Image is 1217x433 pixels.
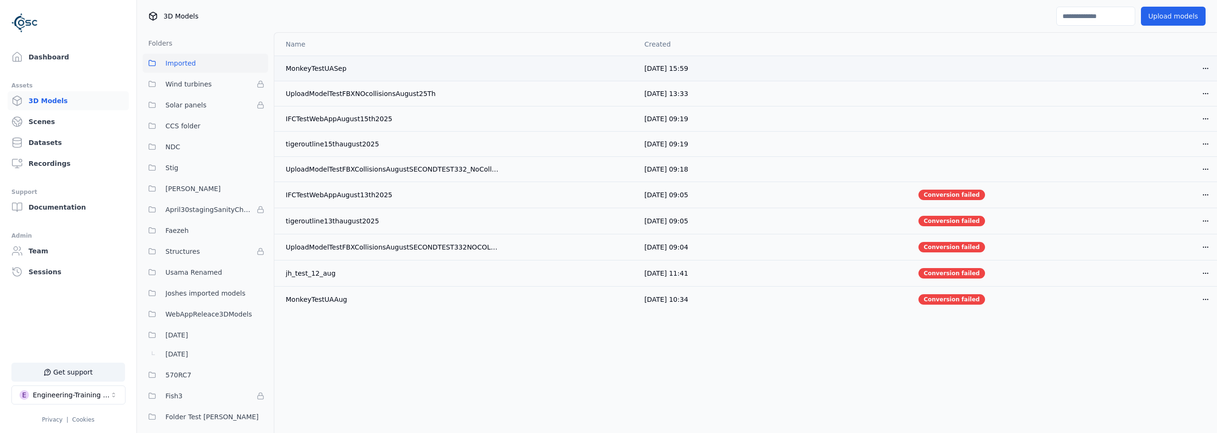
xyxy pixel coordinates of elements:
div: Assets [11,80,125,91]
button: Structures [143,242,268,261]
a: Cookies [72,416,95,423]
a: 3D Models [8,91,129,110]
button: Usama Renamed [143,263,268,282]
span: WebAppReleace3DModels [165,308,252,320]
div: jh_test_12_aug [286,269,499,278]
a: Team [8,241,129,260]
span: Solar panels [165,99,206,111]
button: Get support [11,363,125,382]
div: Support [11,186,125,198]
span: | [67,416,68,423]
span: [DATE] 10:34 [644,296,688,303]
span: [DATE] 09:04 [644,243,688,251]
span: Folder Test [PERSON_NAME] [165,411,259,423]
a: Privacy [42,416,62,423]
button: Folder Test [PERSON_NAME] [143,407,268,426]
h3: Folders [143,38,173,48]
button: Upload models [1141,7,1206,26]
button: April30stagingSanityCheck [143,200,268,219]
img: Logo [11,10,38,36]
span: CCS folder [165,120,201,132]
button: NDC [143,137,268,156]
a: Scenes [8,112,129,131]
button: Faezeh [143,221,268,240]
div: MonkeyTestUASep [286,64,499,73]
a: Documentation [8,198,129,217]
div: tigeroutline15thaugust2025 [286,139,499,149]
span: NDC [165,141,180,153]
span: 570RC7 [165,369,191,381]
th: Created [637,33,911,56]
button: Wind turbines [143,75,268,94]
span: April30stagingSanityCheck [165,204,253,215]
button: [PERSON_NAME] [143,179,268,198]
button: Imported [143,54,268,73]
span: Joshes imported models [165,288,245,299]
a: Recordings [8,154,129,173]
div: MonkeyTestUAAug [286,295,499,304]
div: Engineering-Training (SSO Staging) [33,390,110,400]
div: Conversion failed [918,216,985,226]
button: 570RC7 [143,366,268,385]
span: Wind turbines [165,78,212,90]
div: E [19,390,29,400]
button: Select a workspace [11,385,126,404]
span: [PERSON_NAME] [165,183,221,194]
span: Stig [165,162,178,173]
button: CCS folder [143,116,268,135]
div: Conversion failed [918,294,985,305]
span: [DATE] 13:33 [644,90,688,97]
button: WebAppReleace3DModels [143,305,268,324]
button: Solar panels [143,96,268,115]
span: Fish3 [165,390,183,402]
span: 3D Models [164,11,198,21]
a: Sessions [8,262,129,281]
button: [DATE] [143,345,268,364]
div: tigeroutline13thaugust2025 [286,216,499,226]
button: Fish3 [143,386,268,405]
span: [DATE] [165,329,188,341]
span: [DATE] 15:59 [644,65,688,72]
span: [DATE] 09:19 [644,115,688,123]
div: Conversion failed [918,242,985,252]
a: Dashboard [8,48,129,67]
button: [DATE] [143,326,268,345]
div: UploadModelTestFBXCollisionsAugustSECONDTEST332NOCOLLISIONS [286,242,499,252]
div: Conversion failed [918,268,985,279]
a: Datasets [8,133,129,152]
div: Admin [11,230,125,241]
span: [DATE] [165,348,188,360]
button: Joshes imported models [143,284,268,303]
span: [DATE] 09:05 [644,217,688,225]
div: UploadModelTestFBXNOcollisionsAugust25Th [286,89,499,98]
span: [DATE] 09:19 [644,140,688,148]
span: Faezeh [165,225,189,236]
button: Stig [143,158,268,177]
span: [DATE] 11:41 [644,269,688,277]
div: UploadModelTestFBXCollisionsAugustSECONDTEST332_NoCollisions [286,164,499,174]
span: [DATE] 09:18 [644,165,688,173]
span: [DATE] 09:05 [644,191,688,199]
span: Structures [165,246,200,257]
span: Imported [165,58,196,69]
span: Usama Renamed [165,267,222,278]
th: Name [274,33,637,56]
div: Conversion failed [918,190,985,200]
div: IFCTestWebAppAugust15th2025 [286,114,499,124]
div: IFCTestWebAppAugust13th2025 [286,190,499,200]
